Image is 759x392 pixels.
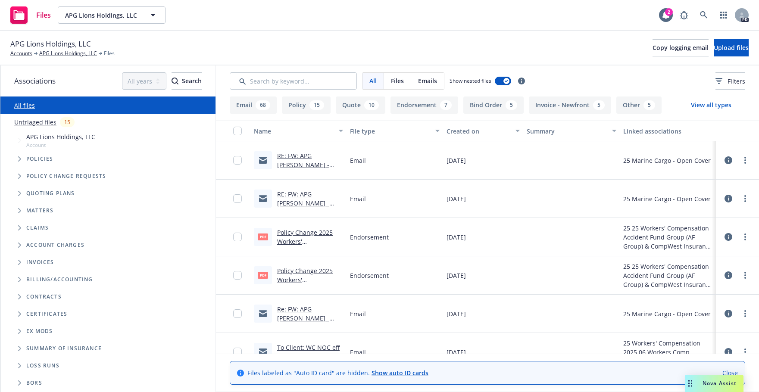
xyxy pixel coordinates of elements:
button: File type [347,121,443,141]
span: APG Lions Holdings, LLC [65,11,140,20]
div: 15 [309,100,324,110]
a: Policy Change 2025 Workers' Compensation ENDT # 2 - Add multiple class codes and amend payroll fo... [277,228,342,291]
div: Linked associations [623,127,712,136]
a: Accounts [10,50,32,57]
span: Files [36,12,51,19]
button: SearchSearch [172,72,202,90]
span: Billing/Accounting [26,277,93,282]
span: Filters [715,77,745,86]
span: Endorsement [350,233,389,242]
a: more [740,347,750,357]
button: Summary [523,121,619,141]
input: Toggle Row Selected [233,233,242,241]
div: 25 Workers' Compensation - 2025 06 Workers Comp ([GEOGRAPHIC_DATA]) [623,339,712,366]
div: 15 [60,117,75,127]
span: Endorsement [350,271,389,280]
span: Loss Runs [26,363,59,368]
button: Linked associations [620,121,716,141]
button: Filters [715,72,745,90]
div: 25 Marine Cargo - Open Cover [623,156,711,165]
div: 25 25 Workers' Compensation Accident Fund Group (AF Group) & CompWest Insurance (AF Group) - Add ... [623,262,712,289]
div: 5 [593,100,605,110]
span: Summary of insurance [26,346,102,351]
span: Email [350,194,366,203]
button: Endorsement [390,96,458,114]
div: Summary [527,127,606,136]
a: Re: FW: APG [PERSON_NAME] - Policies and Invoice * Payment Required [277,305,339,340]
div: 7 [440,100,452,110]
a: Policy Change 2025 Workers' Compensation ENDT # 1 - Add multiple class codes and amend payroll fo... [277,267,342,329]
div: Folder Tree Example [0,271,216,392]
span: Files labeled as "Auto ID card" are hidden. [247,368,428,377]
a: Files [7,3,54,27]
div: Created on [447,127,510,136]
a: Search [695,6,712,24]
span: Files [104,50,115,57]
a: Untriaged files [14,118,56,127]
div: 68 [256,100,270,110]
a: Show auto ID cards [372,369,428,377]
span: [DATE] [447,348,466,357]
span: Email [350,309,366,318]
input: Toggle Row Selected [233,194,242,203]
div: 25 Marine Cargo - Open Cover [623,194,711,203]
span: Show nested files [450,77,491,84]
input: Toggle Row Selected [233,348,242,356]
button: Invoice - Newfront [529,96,611,114]
span: Email [350,348,366,357]
button: Bind Order [463,96,524,114]
div: 5 [643,100,655,110]
span: Account [26,141,95,149]
div: 25 Marine Cargo - Open Cover [623,309,711,318]
input: Toggle Row Selected [233,271,242,280]
span: Filters [728,77,745,86]
span: Emails [418,76,437,85]
a: more [740,155,750,165]
a: more [740,232,750,242]
a: All files [14,101,35,109]
span: [DATE] [447,271,466,280]
span: Quoting plans [26,191,75,196]
span: All [369,76,377,85]
button: Created on [443,121,523,141]
button: Upload files [714,39,749,56]
span: Associations [14,75,56,87]
div: Drag to move [685,375,696,392]
button: Email [230,96,277,114]
div: 2 [665,8,673,16]
a: APG Lions Holdings, LLC [39,50,97,57]
button: Name [250,121,347,141]
button: Quote [336,96,385,114]
a: Switch app [715,6,732,24]
span: [DATE] [447,309,466,318]
a: To Client: WC NOC eff [DATE] .msg [277,343,340,361]
button: Other [616,96,662,114]
span: Ex Mods [26,329,53,334]
span: Upload files [714,44,749,52]
button: View all types [677,96,745,114]
a: RE: FW: APG [PERSON_NAME] - Policies and Invoice * Payment Required [277,190,339,225]
span: Invoices [26,260,54,265]
span: Files [391,76,404,85]
button: Nova Assist [685,375,743,392]
span: pdf [258,272,268,278]
span: Claims [26,225,49,230]
div: File type [350,127,430,136]
a: more [740,308,750,319]
span: Copy logging email [653,44,709,52]
a: Report a Bug [675,6,693,24]
span: [DATE] [447,194,466,203]
input: Toggle Row Selected [233,309,242,318]
div: 25 25 Workers' Compensation Accident Fund Group (AF Group) & CompWest Insurance (AF Group) - Add ... [623,224,712,251]
span: Nova Assist [703,380,737,387]
input: Search by keyword... [230,72,357,90]
a: RE: FW: APG [PERSON_NAME] - Policies and Invoice * Payment Required [277,152,339,187]
div: 5 [506,100,517,110]
span: Policies [26,156,53,162]
span: pdf [258,233,268,240]
input: Toggle Row Selected [233,156,242,165]
span: Matters [26,208,53,213]
div: Tree Example [0,131,216,271]
a: more [740,193,750,204]
input: Select all [233,127,242,135]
